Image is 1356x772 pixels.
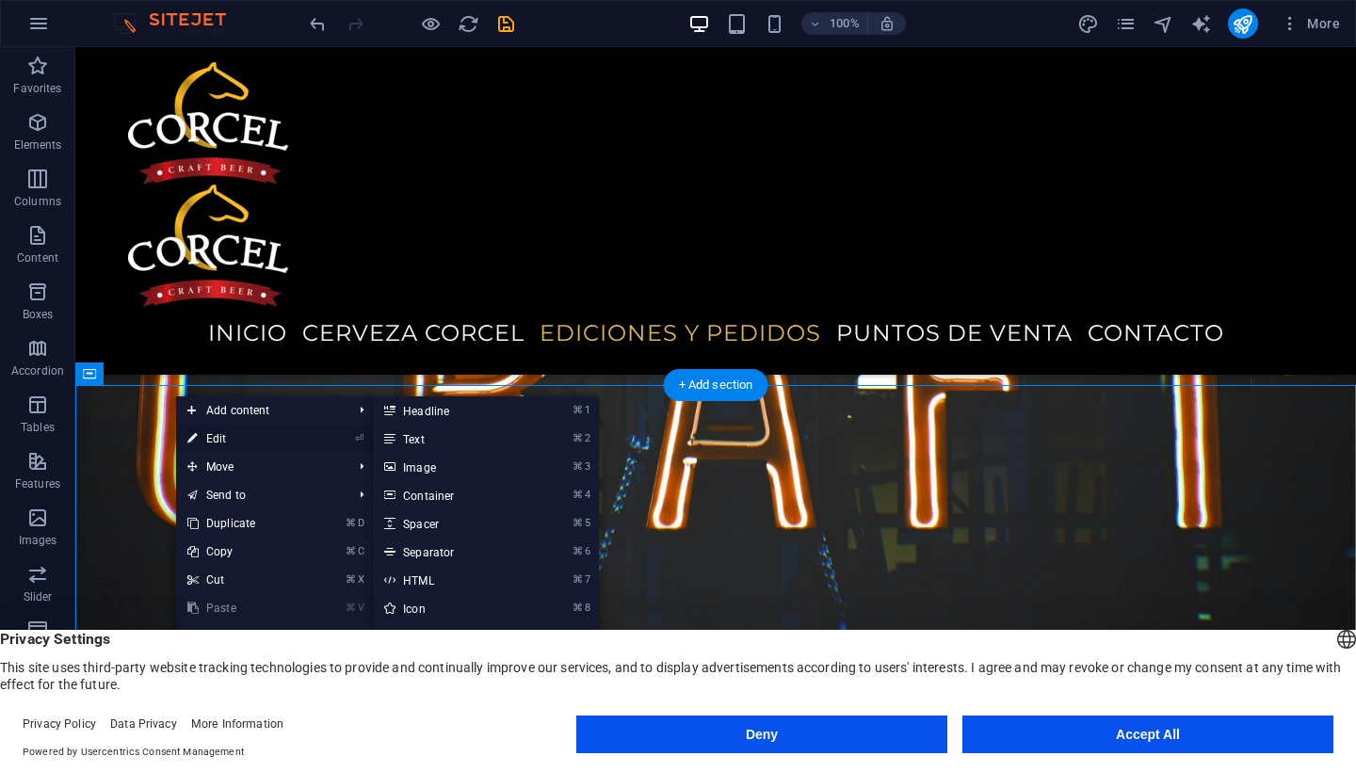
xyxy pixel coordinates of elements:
i: Pages (Ctrl+Alt+S) [1115,13,1137,35]
a: ⌘1Headline [373,396,528,425]
p: Slider [24,589,53,604]
span: More [1281,14,1340,33]
i: 8 [585,602,589,614]
button: navigator [1153,12,1175,35]
a: ⌘2Text [373,425,528,453]
i: 7 [585,573,589,586]
span: Move [176,453,345,481]
a: ⌘9Button [373,622,528,651]
p: Boxes [23,307,54,322]
i: ⌘ [573,517,583,529]
p: Elements [14,137,62,153]
a: ⌦Delete [176,622,302,651]
i: Undo: Change background (Ctrl+Z) [307,13,329,35]
button: design [1077,12,1100,35]
i: 2 [585,432,589,444]
button: text_generator [1190,12,1213,35]
button: pages [1115,12,1138,35]
p: Features [15,476,60,491]
h6: 100% [830,12,860,35]
i: Reload page [458,13,479,35]
a: Send to [176,481,345,509]
i: 6 [585,545,589,557]
i: ⌘ [573,545,583,557]
i: 5 [585,517,589,529]
button: reload [457,12,479,35]
i: 3 [585,460,589,473]
a: ⌘5Spacer [373,509,528,538]
i: ⌘ [573,404,583,416]
p: Accordion [11,363,64,378]
button: publish [1228,8,1258,39]
p: Tables [21,420,55,435]
i: 4 [585,489,589,501]
p: Images [19,533,57,548]
i: ⌘ [346,517,356,529]
a: ⌘DDuplicate [176,509,302,538]
i: ⏎ [355,432,363,444]
a: ⌘VPaste [176,594,302,622]
i: 1 [585,404,589,416]
a: ⏎Edit [176,425,302,453]
i: ⌘ [346,573,356,586]
i: V [358,602,363,614]
button: More [1273,8,1348,39]
i: On resize automatically adjust zoom level to fit chosen device. [879,15,896,32]
button: save [494,12,517,35]
i: Navigator [1153,13,1174,35]
a: ⌘6Separator [373,538,528,566]
a: ⌘3Image [373,453,528,481]
i: X [358,573,363,586]
div: + Add section [664,369,768,401]
i: ⌘ [346,545,356,557]
a: ⌘XCut [176,566,302,594]
i: ⌘ [573,489,583,501]
i: ⌘ [346,602,356,614]
span: Add content [176,396,345,425]
i: ⌘ [573,573,583,586]
p: Content [17,250,58,265]
i: ⌘ [573,460,583,473]
i: C [358,545,363,557]
i: ⌘ [573,432,583,444]
a: ⌘8Icon [373,594,528,622]
p: Columns [14,194,61,209]
img: Editor Logo [108,12,250,35]
p: Favorites [13,81,61,96]
button: undo [306,12,329,35]
i: D [358,517,363,529]
i: Save (Ctrl+S) [495,13,517,35]
a: ⌘7HTML [373,566,528,594]
i: ⌘ [573,602,583,614]
button: 100% [801,12,868,35]
a: ⌘4Container [373,481,528,509]
a: ⌘CCopy [176,538,302,566]
button: Click here to leave preview mode and continue editing [419,12,442,35]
